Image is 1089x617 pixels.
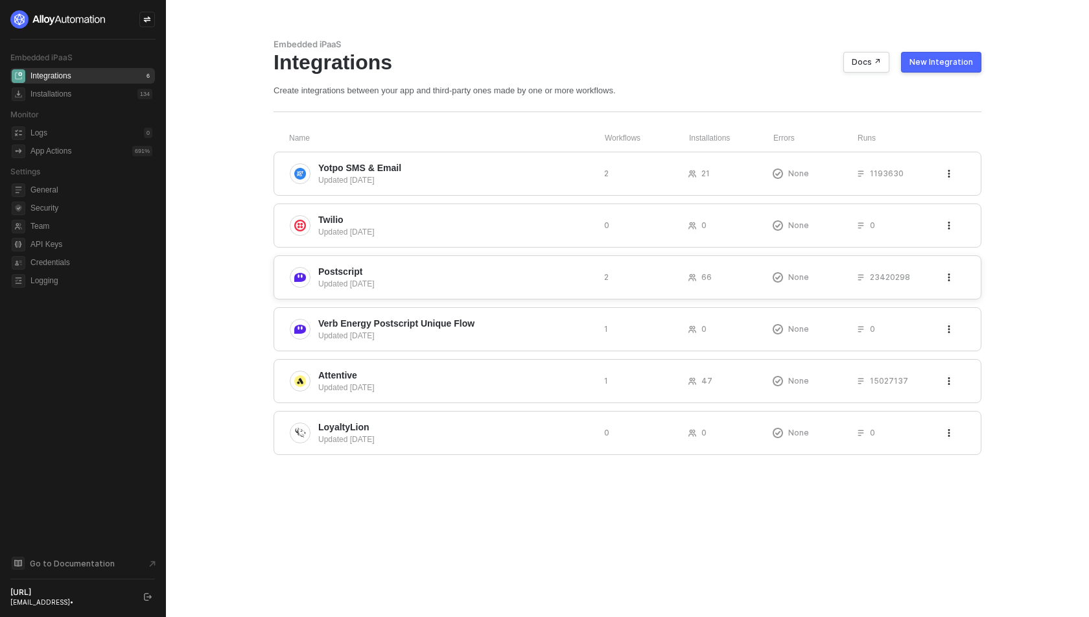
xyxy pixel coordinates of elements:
[857,429,865,437] span: icon-list
[10,52,73,62] span: Embedded iPaaS
[773,272,783,283] span: icon-exclamation
[12,557,25,570] span: documentation
[701,323,707,334] span: 0
[30,128,47,139] div: Logs
[773,220,783,231] span: icon-exclamation
[605,133,689,144] div: Workflows
[945,170,953,178] span: icon-threedots
[10,10,106,29] img: logo
[604,168,609,179] span: 2
[318,421,369,434] span: LoyaltyLion
[318,174,594,186] div: Updated [DATE]
[688,377,696,385] span: icon-users
[294,375,306,387] img: integration-icon
[604,323,608,334] span: 1
[945,274,953,281] span: icon-threedots
[274,85,981,96] div: Create integrations between your app and third-party ones made by one or more workflows.
[858,133,946,144] div: Runs
[144,593,152,601] span: logout
[12,69,25,83] span: integrations
[30,237,152,252] span: API Keys
[604,272,609,283] span: 2
[30,182,152,198] span: General
[870,323,875,334] span: 0
[30,89,71,100] div: Installations
[12,145,25,158] span: icon-app-actions
[788,427,809,438] span: None
[318,369,357,382] span: Attentive
[143,16,151,23] span: icon-swap
[870,168,904,179] span: 1193630
[10,110,39,119] span: Monitor
[701,168,710,179] span: 21
[788,168,809,179] span: None
[604,220,609,231] span: 0
[30,255,152,270] span: Credentials
[688,429,696,437] span: icon-users
[773,376,783,386] span: icon-exclamation
[870,427,875,438] span: 0
[688,222,696,229] span: icon-users
[945,222,953,229] span: icon-threedots
[773,133,858,144] div: Errors
[843,52,889,73] button: Docs ↗
[144,128,152,138] div: 0
[294,323,306,335] img: integration-icon
[294,427,306,439] img: integration-icon
[870,375,908,386] span: 15027137
[688,170,696,178] span: icon-users
[318,278,594,290] div: Updated [DATE]
[857,274,865,281] span: icon-list
[318,161,401,174] span: Yotpo SMS & Email
[318,317,474,330] span: Verb Energy Postscript Unique Flow
[857,170,865,178] span: icon-list
[318,434,594,445] div: Updated [DATE]
[857,325,865,333] span: icon-list
[10,587,132,598] div: [URL]
[604,427,609,438] span: 0
[294,272,306,283] img: integration-icon
[289,133,605,144] div: Name
[688,274,696,281] span: icon-users
[10,10,155,29] a: logo
[701,375,712,386] span: 47
[10,555,156,571] a: Knowledge Base
[12,220,25,233] span: team
[132,146,152,156] div: 691 %
[294,168,306,180] img: integration-icon
[30,71,71,82] div: Integrations
[12,126,25,140] span: icon-logs
[10,167,40,176] span: Settings
[688,325,696,333] span: icon-users
[870,220,875,231] span: 0
[318,265,362,278] span: Postscript
[901,52,981,73] button: New Integration
[137,89,152,99] div: 134
[30,218,152,234] span: Team
[945,429,953,437] span: icon-threedots
[30,558,115,569] span: Go to Documentation
[604,375,608,386] span: 1
[12,87,25,101] span: installations
[30,200,152,216] span: Security
[318,382,594,393] div: Updated [DATE]
[701,272,712,283] span: 66
[701,220,707,231] span: 0
[773,169,783,179] span: icon-exclamation
[773,428,783,438] span: icon-exclamation
[945,377,953,385] span: icon-threedots
[274,39,981,50] div: Embedded iPaaS
[788,272,809,283] span: None
[12,238,25,251] span: api-key
[12,274,25,288] span: logging
[909,57,973,67] div: New Integration
[773,324,783,334] span: icon-exclamation
[12,202,25,215] span: security
[10,598,132,607] div: [EMAIL_ADDRESS] •
[12,256,25,270] span: credentials
[701,427,707,438] span: 0
[12,183,25,197] span: general
[788,220,809,231] span: None
[788,323,809,334] span: None
[318,226,594,238] div: Updated [DATE]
